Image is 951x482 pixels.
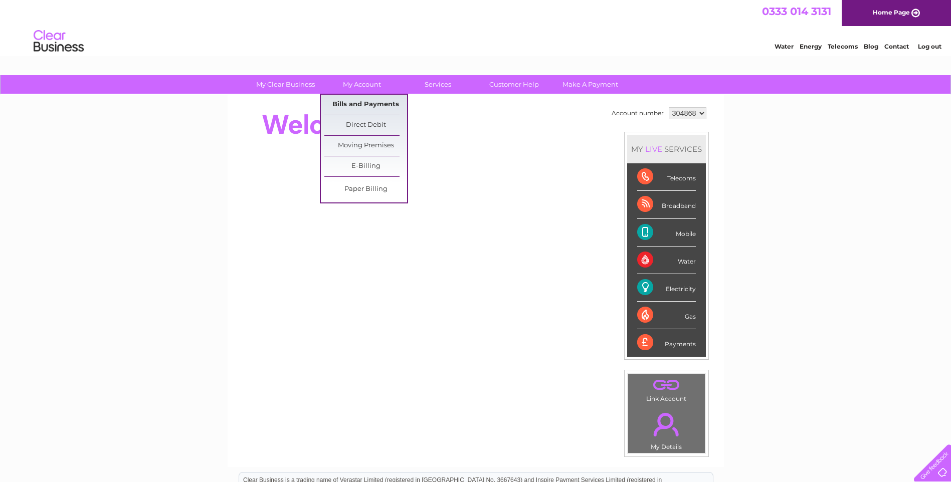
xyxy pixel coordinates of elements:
[637,163,696,191] div: Telecoms
[320,75,403,94] a: My Account
[239,6,713,49] div: Clear Business is a trading name of Verastar Limited (registered in [GEOGRAPHIC_DATA] No. 3667643...
[473,75,555,94] a: Customer Help
[637,329,696,356] div: Payments
[884,43,909,50] a: Contact
[324,179,407,199] a: Paper Billing
[324,95,407,115] a: Bills and Payments
[864,43,878,50] a: Blog
[637,219,696,247] div: Mobile
[762,5,831,18] a: 0333 014 3131
[918,43,941,50] a: Log out
[631,407,702,442] a: .
[800,43,822,50] a: Energy
[33,26,84,57] img: logo.png
[637,302,696,329] div: Gas
[828,43,858,50] a: Telecoms
[637,274,696,302] div: Electricity
[628,404,705,453] td: My Details
[324,156,407,176] a: E-Billing
[637,247,696,274] div: Water
[397,75,479,94] a: Services
[324,136,407,156] a: Moving Premises
[549,75,632,94] a: Make A Payment
[637,191,696,218] div: Broadband
[627,135,706,163] div: MY SERVICES
[244,75,327,94] a: My Clear Business
[643,144,664,154] div: LIVE
[775,43,794,50] a: Water
[324,115,407,135] a: Direct Debit
[609,105,666,122] td: Account number
[631,376,702,394] a: .
[628,373,705,405] td: Link Account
